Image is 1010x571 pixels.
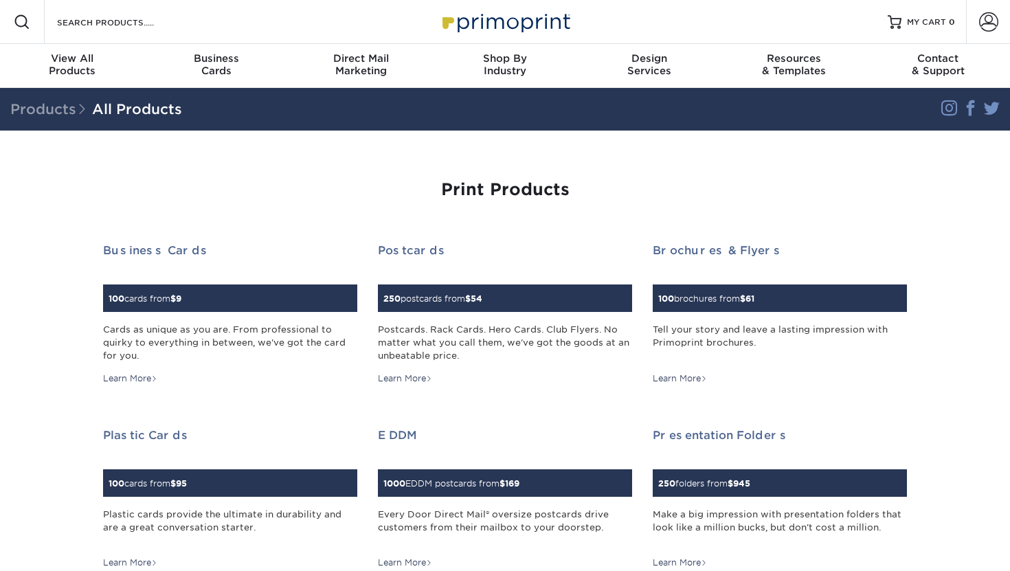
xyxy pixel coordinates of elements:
span: 61 [745,293,754,304]
small: postcards from [383,293,482,304]
input: SEARCH PRODUCTS..... [56,14,190,30]
a: EDDM 1000EDDM postcards from$169 Every Door Direct Mail® oversize postcards drive customers from ... [378,429,632,570]
span: Business [144,52,289,65]
span: Design [577,52,721,65]
div: Postcards. Rack Cards. Hero Cards. Club Flyers. No matter what you call them, we've got the goods... [378,323,632,363]
h2: Postcards [378,244,632,257]
h2: Brochures & Flyers [653,244,907,257]
span: 9 [176,293,181,304]
span: Products [10,101,92,117]
a: Presentation Folders 250folders from$945 Make a big impression with presentation folders that loo... [653,429,907,570]
small: cards from [109,293,181,304]
small: folders from [658,478,750,489]
span: $ [170,478,176,489]
div: & Templates [721,52,866,77]
span: Direct Mail [289,52,433,65]
img: Plastic Cards [103,461,104,462]
a: Brochures & Flyers 100brochures from$61 Tell your story and leave a lasting impression with Primo... [653,244,907,385]
div: Learn More [103,372,157,385]
div: Every Door Direct Mail® oversize postcards drive customers from their mailbox to your doorstep. [378,508,632,548]
span: $ [465,293,471,304]
div: Industry [433,52,577,77]
span: 945 [733,478,750,489]
span: $ [728,478,733,489]
span: 100 [109,478,124,489]
div: Learn More [653,557,707,569]
div: Make a big impression with presentation folders that look like a million bucks, but don't cost a ... [653,508,907,548]
h2: Presentation Folders [653,429,907,442]
h2: Business Cards [103,244,357,257]
div: Services [577,52,721,77]
h2: Plastic Cards [103,429,357,442]
span: 169 [505,478,519,489]
span: 100 [109,293,124,304]
span: 0 [949,17,955,27]
a: Business Cards 100cards from$9 Cards as unique as you are. From professional to quirky to everyth... [103,244,357,385]
a: Plastic Cards 100cards from$95 Plastic cards provide the ultimate in durability and are a great c... [103,429,357,570]
a: Contact& Support [866,44,1010,88]
img: Primoprint [436,7,574,36]
small: brochures from [658,293,754,304]
div: Learn More [378,372,432,385]
img: Business Cards [103,276,104,277]
div: Tell your story and leave a lasting impression with Primoprint brochures. [653,323,907,363]
span: Contact [866,52,1010,65]
small: EDDM postcards from [383,478,519,489]
div: Learn More [653,372,707,385]
a: Resources& Templates [721,44,866,88]
a: Shop ByIndustry [433,44,577,88]
a: DesignServices [577,44,721,88]
span: $ [740,293,745,304]
div: Marketing [289,52,433,77]
div: Cards [144,52,289,77]
a: Postcards 250postcards from$54 Postcards. Rack Cards. Hero Cards. Club Flyers. No matter what you... [378,244,632,385]
a: BusinessCards [144,44,289,88]
div: & Support [866,52,1010,77]
div: Plastic cards provide the ultimate in durability and are a great conversation starter. [103,508,357,548]
span: $ [500,478,505,489]
span: 95 [176,478,187,489]
span: 250 [383,293,401,304]
div: Cards as unique as you are. From professional to quirky to everything in between, we've got the c... [103,323,357,363]
h1: Print Products [103,180,907,200]
span: 100 [658,293,674,304]
h2: EDDM [378,429,632,442]
span: MY CART [907,16,946,28]
span: $ [170,293,176,304]
span: Resources [721,52,866,65]
div: Learn More [378,557,432,569]
span: 1000 [383,478,405,489]
span: 54 [471,293,482,304]
small: cards from [109,478,187,489]
a: All Products [92,101,182,117]
div: Learn More [103,557,157,569]
span: 250 [658,478,675,489]
a: Direct MailMarketing [289,44,433,88]
span: Shop By [433,52,577,65]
